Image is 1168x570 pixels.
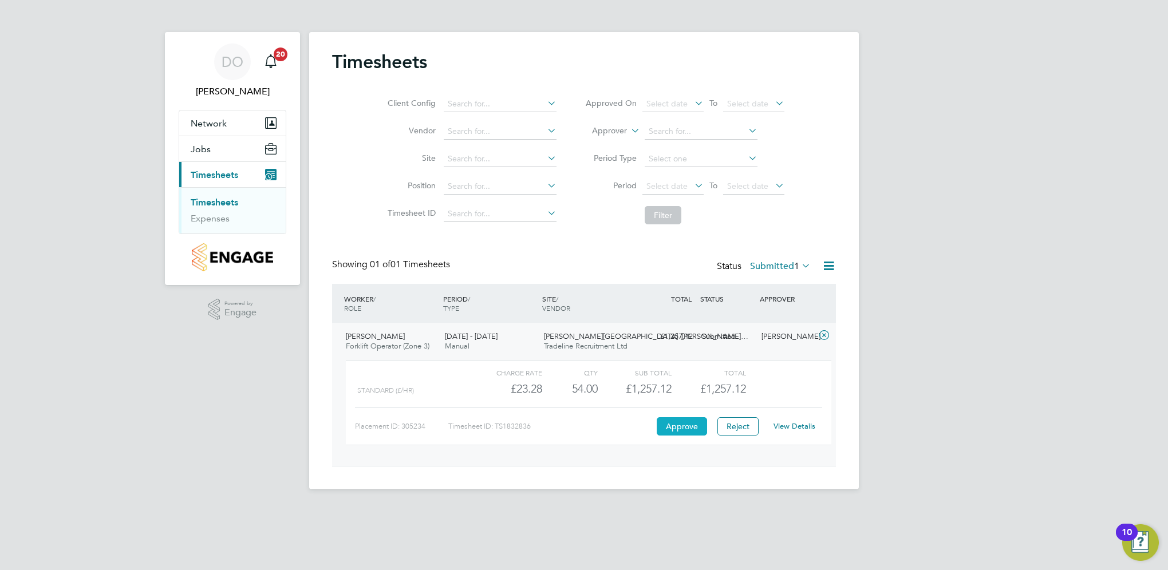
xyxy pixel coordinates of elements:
label: Period Type [585,153,637,163]
a: DO[PERSON_NAME] [179,43,286,98]
input: Search for... [444,206,557,222]
span: Jobs [191,144,211,155]
label: Timesheet ID [384,208,436,218]
span: Network [191,118,227,129]
a: Expenses [191,213,230,224]
span: [DATE] - [DATE] [445,331,498,341]
div: WORKER [341,288,440,318]
span: Powered by [224,299,257,308]
span: 1 [794,260,799,272]
span: [PERSON_NAME] [346,331,405,341]
span: VENDOR [542,303,570,312]
input: Search for... [444,96,557,112]
span: / [556,294,558,303]
label: Period [585,180,637,191]
div: STATUS [697,288,757,309]
span: Forklift Operator (Zone 3) [346,341,429,351]
button: Open Resource Center, 10 new notifications [1122,524,1159,561]
div: Status [717,259,813,275]
label: Site [384,153,436,163]
div: Placement ID: 305234 [355,417,448,436]
img: countryside-properties-logo-retina.png [192,243,273,271]
span: 01 of [370,259,390,270]
div: Submitted [697,327,757,346]
span: 01 Timesheets [370,259,450,270]
span: To [706,96,721,110]
input: Select one [645,151,757,167]
a: 20 [259,43,282,80]
div: £23.28 [468,379,542,398]
input: Search for... [444,124,557,140]
span: [PERSON_NAME][GEOGRAPHIC_DATA] ([PERSON_NAME]… [544,331,748,341]
div: 54.00 [542,379,598,398]
label: Approver [575,125,627,137]
input: Search for... [444,179,557,195]
button: Jobs [179,136,286,161]
div: SITE [539,288,638,318]
span: 20 [274,47,287,61]
span: Manual [445,341,469,351]
div: Showing [332,259,452,271]
button: Timesheets [179,162,286,187]
label: Vendor [384,125,436,136]
label: Approved On [585,98,637,108]
div: 10 [1122,532,1132,547]
button: Reject [717,417,759,436]
div: Total [672,366,745,379]
span: / [373,294,376,303]
div: Timesheet ID: TS1832836 [448,417,654,436]
button: Approve [657,417,707,436]
span: / [468,294,470,303]
span: David O'Farrell [179,85,286,98]
span: £1,257.12 [700,382,746,395]
span: Select date [646,98,688,109]
span: TYPE [443,303,459,312]
div: Sub Total [598,366,672,379]
label: Position [384,180,436,191]
div: £1,257.12 [638,327,697,346]
button: Filter [645,206,681,224]
div: QTY [542,366,598,379]
span: Timesheets [191,169,238,180]
span: To [706,178,721,193]
a: Powered byEngage [208,299,257,320]
span: DO [222,54,243,69]
span: TOTAL [671,294,692,303]
div: PERIOD [440,288,539,318]
span: Standard (£/HR) [357,386,414,394]
span: Engage [224,308,257,318]
h2: Timesheets [332,50,427,73]
div: £1,257.12 [598,379,672,398]
nav: Main navigation [165,32,300,285]
input: Search for... [444,151,557,167]
div: [PERSON_NAME] [757,327,816,346]
span: ROLE [344,303,361,312]
div: APPROVER [757,288,816,309]
label: Submitted [750,260,811,272]
span: Select date [646,181,688,191]
div: Charge rate [468,366,542,379]
a: Go to home page [179,243,286,271]
button: Network [179,110,286,136]
div: Timesheets [179,187,286,233]
a: View Details [774,421,815,431]
span: Select date [727,181,768,191]
span: Tradeline Recruitment Ltd [544,341,628,351]
input: Search for... [645,124,757,140]
a: Timesheets [191,197,238,208]
label: Client Config [384,98,436,108]
span: Select date [727,98,768,109]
